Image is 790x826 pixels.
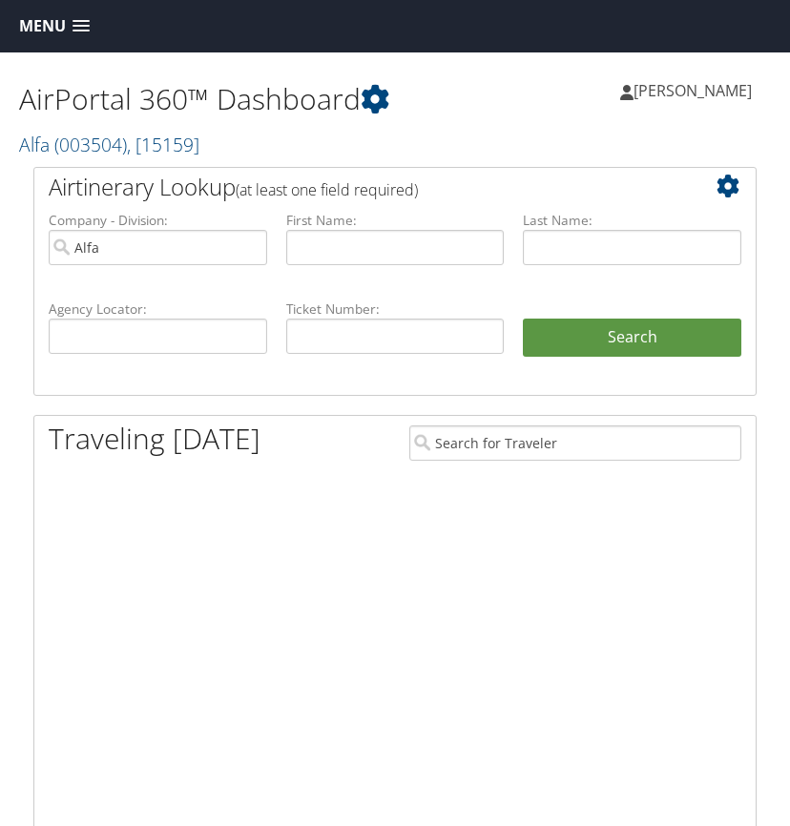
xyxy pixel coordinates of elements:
input: Search for Traveler [409,425,741,461]
span: [PERSON_NAME] [634,80,752,101]
a: [PERSON_NAME] [620,62,771,119]
label: Company - Division: [49,211,267,230]
span: ( 003504 ) [54,132,127,157]
span: , [ 15159 ] [127,132,199,157]
h1: AirPortal 360™ Dashboard [19,79,395,119]
a: Menu [10,10,99,42]
label: Ticket Number: [286,299,505,319]
label: Agency Locator: [49,299,267,319]
span: (at least one field required) [236,179,418,200]
a: Alfa [19,132,199,157]
span: Menu [19,17,66,35]
label: Last Name: [523,211,741,230]
label: First Name: [286,211,505,230]
button: Search [523,319,741,357]
h1: Traveling [DATE] [49,419,260,459]
h2: Airtinerary Lookup [49,171,681,203]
